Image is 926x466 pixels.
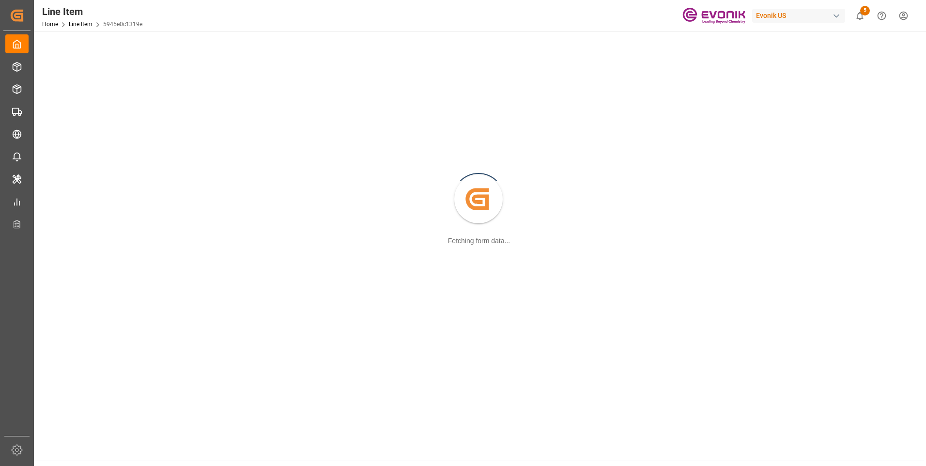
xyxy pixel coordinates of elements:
span: 5 [860,6,870,16]
a: Line Item [69,21,93,28]
button: show 5 new notifications [849,5,871,27]
button: Help Center [871,5,893,27]
a: Home [42,21,58,28]
img: Evonik-brand-mark-Deep-Purple-RGB.jpeg_1700498283.jpeg [682,7,745,24]
div: Line Item [42,4,142,19]
button: Evonik US [752,6,849,25]
div: Evonik US [752,9,845,23]
div: Fetching form data... [448,236,510,246]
